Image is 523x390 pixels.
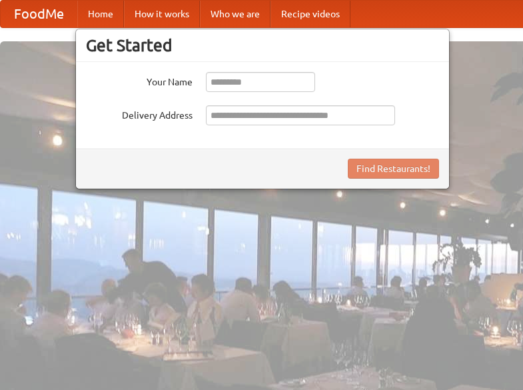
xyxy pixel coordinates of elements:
[77,1,124,27] a: Home
[86,105,193,122] label: Delivery Address
[1,1,77,27] a: FoodMe
[270,1,350,27] a: Recipe videos
[348,159,439,179] button: Find Restaurants!
[124,1,200,27] a: How it works
[200,1,270,27] a: Who we are
[86,72,193,89] label: Your Name
[86,35,439,55] h3: Get Started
